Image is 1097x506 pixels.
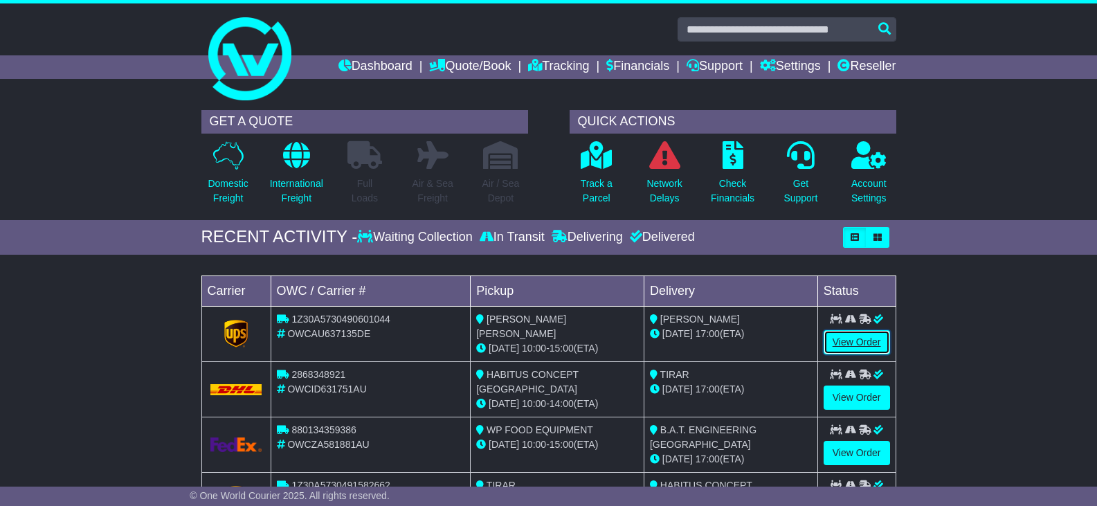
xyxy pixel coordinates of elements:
[696,328,720,339] span: 17:00
[851,177,887,206] p: Account Settings
[269,141,324,213] a: InternationalFreight
[783,141,818,213] a: GetSupport
[580,141,613,213] a: Track aParcel
[522,398,546,409] span: 10:00
[412,177,453,206] p: Air & Sea Freight
[287,383,366,395] span: OWCID631751AU
[711,177,754,206] p: Check Financials
[650,382,812,397] div: (ETA)
[489,398,519,409] span: [DATE]
[851,141,887,213] a: AccountSettings
[550,398,574,409] span: 14:00
[287,439,369,450] span: OWCZA581881AU
[646,141,682,213] a: NetworkDelays
[824,330,890,354] a: View Order
[347,177,382,206] p: Full Loads
[471,275,644,306] td: Pickup
[626,230,695,245] div: Delivered
[476,397,638,411] div: - (ETA)
[210,437,262,452] img: GetCarrierServiceLogo
[550,343,574,354] span: 15:00
[662,328,693,339] span: [DATE]
[696,453,720,464] span: 17:00
[824,386,890,410] a: View Order
[522,343,546,354] span: 10:00
[201,227,358,247] div: RECENT ACTIVITY -
[606,55,669,79] a: Financials
[207,141,248,213] a: DomesticFreight
[201,110,528,134] div: GET A QUOTE
[660,314,740,325] span: [PERSON_NAME]
[270,177,323,206] p: International Freight
[291,424,356,435] span: 880134359386
[522,439,546,450] span: 10:00
[650,424,756,450] span: B.A.T. ENGINEERING [GEOGRAPHIC_DATA]
[650,480,752,505] span: HABITUS CONCEPT [GEOGRAPHIC_DATA]
[710,141,755,213] a: CheckFinancials
[660,369,689,380] span: TIRAR
[837,55,896,79] a: Reseller
[487,480,516,491] span: TIRAR
[476,369,579,395] span: HABITUS CONCEPT [GEOGRAPHIC_DATA]
[550,439,574,450] span: 15:00
[201,275,271,306] td: Carrier
[357,230,475,245] div: Waiting Collection
[338,55,412,79] a: Dashboard
[291,480,390,491] span: 1Z30A5730491582662
[429,55,511,79] a: Quote/Book
[291,369,345,380] span: 2868348921
[224,320,248,347] img: GetCarrierServiceLogo
[291,314,390,325] span: 1Z30A5730490601044
[528,55,589,79] a: Tracking
[570,110,896,134] div: QUICK ACTIONS
[650,452,812,467] div: (ETA)
[489,343,519,354] span: [DATE]
[824,441,890,465] a: View Order
[650,327,812,341] div: (ETA)
[287,328,370,339] span: OWCAU637135DE
[760,55,821,79] a: Settings
[482,177,520,206] p: Air / Sea Depot
[783,177,817,206] p: Get Support
[646,177,682,206] p: Network Delays
[581,177,613,206] p: Track a Parcel
[208,177,248,206] p: Domestic Freight
[548,230,626,245] div: Delivering
[662,383,693,395] span: [DATE]
[476,437,638,452] div: - (ETA)
[210,384,262,395] img: DHL.png
[489,439,519,450] span: [DATE]
[696,383,720,395] span: 17:00
[190,490,390,501] span: © One World Courier 2025. All rights reserved.
[476,230,548,245] div: In Transit
[487,424,593,435] span: WP FOOD EQUIPMENT
[817,275,896,306] td: Status
[476,341,638,356] div: - (ETA)
[644,275,817,306] td: Delivery
[687,55,743,79] a: Support
[662,453,693,464] span: [DATE]
[271,275,471,306] td: OWC / Carrier #
[476,314,566,339] span: [PERSON_NAME] [PERSON_NAME]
